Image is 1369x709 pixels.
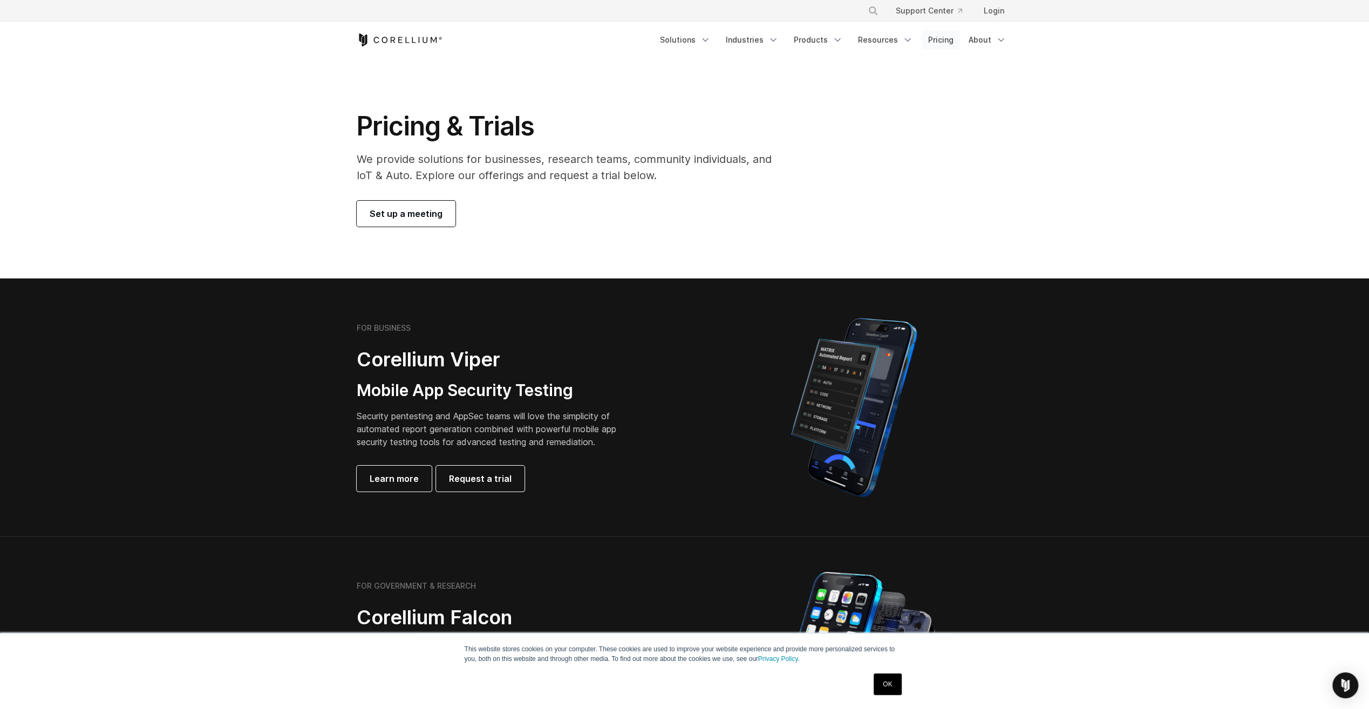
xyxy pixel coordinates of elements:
a: OK [874,673,901,695]
img: Corellium MATRIX automated report on iPhone showing app vulnerability test results across securit... [773,313,935,502]
h6: FOR BUSINESS [357,323,411,333]
a: Learn more [357,466,432,492]
a: Resources [852,30,920,50]
h2: Corellium Viper [357,347,633,372]
a: Industries [719,30,785,50]
a: Pricing [922,30,960,50]
div: Open Intercom Messenger [1332,672,1358,698]
button: Search [863,1,883,21]
h6: FOR GOVERNMENT & RESEARCH [357,581,476,591]
a: Login [975,1,1013,21]
h1: Pricing & Trials [357,110,787,142]
span: Request a trial [449,472,512,485]
p: We provide solutions for businesses, research teams, community individuals, and IoT & Auto. Explo... [357,151,787,183]
div: Navigation Menu [653,30,1013,50]
a: Solutions [653,30,717,50]
a: Set up a meeting [357,201,455,227]
p: This website stores cookies on your computer. These cookies are used to improve your website expe... [465,644,905,664]
h2: Corellium Falcon [357,605,659,630]
div: Navigation Menu [855,1,1013,21]
a: Support Center [887,1,971,21]
a: Privacy Policy. [758,655,800,663]
a: About [962,30,1013,50]
span: Set up a meeting [370,207,442,220]
a: Request a trial [436,466,525,492]
span: Learn more [370,472,419,485]
h3: Mobile App Security Testing [357,380,633,401]
p: Security pentesting and AppSec teams will love the simplicity of automated report generation comb... [357,410,633,448]
a: Corellium Home [357,33,442,46]
a: Products [787,30,849,50]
